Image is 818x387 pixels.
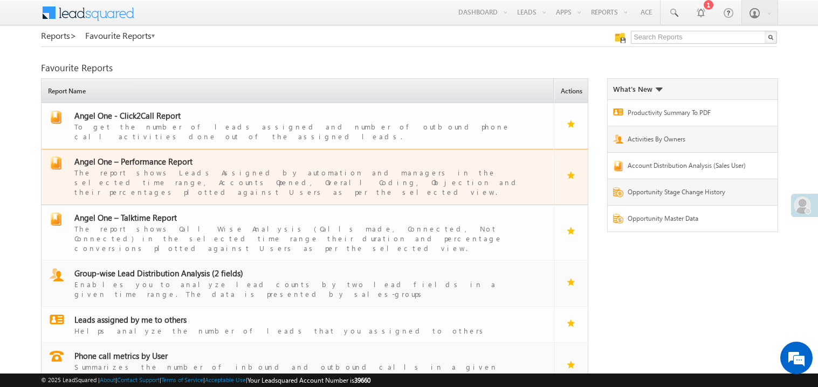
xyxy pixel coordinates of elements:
img: report [50,111,63,124]
img: Report [613,214,623,223]
img: report [50,315,64,324]
img: Manage all your saved reports! [615,32,625,43]
a: About [100,376,115,383]
a: Account Distribution Analysis (Sales User) [628,161,754,173]
img: Report [613,134,623,144]
span: Angel One – Performance Report [74,156,193,167]
img: Report [613,108,623,116]
div: What's New [613,84,663,94]
div: The report shows Call Wise Analysis (Calls made, Connected, Not Connected) in the selected time r... [74,223,534,253]
a: report Angel One – Performance ReportThe report shows Leads Assigned by automation and managers i... [47,157,549,197]
a: Opportunity Stage Change History [628,187,754,200]
a: Reports> [41,31,77,40]
div: To get the number of leads assigned and number of outbound phone call activities done out of the ... [74,121,534,141]
span: © 2025 LeadSquared | | | | | [41,375,370,385]
a: report Group-wise Lead Distribution Analysis (2 fields)Enables you to analyze lead counts by two ... [47,268,549,299]
a: report Phone call metrics by UserSummarizes the number of inbound and outbound calls in a given t... [47,351,549,382]
a: Acceptable Use [205,376,246,383]
img: Report [613,187,623,197]
a: Favourite Reports [85,31,156,40]
input: Search Reports [631,31,777,44]
a: report Angel One - Click2Call ReportTo get the number of leads assigned and number of outbound ph... [47,111,549,141]
span: 39660 [354,376,370,384]
div: Summarizes the number of inbound and outbound calls in a given timeperiod by users [74,361,534,382]
div: Helps analyze the number of leads that you assigned to others [74,325,534,336]
a: report Leads assigned by me to othersHelps analyze the number of leads that you assigned to others [47,315,549,336]
img: Report [613,161,623,171]
img: report [50,351,64,362]
span: Group-wise Lead Distribution Analysis (2 fields) [74,268,243,279]
img: report [50,213,63,226]
span: Angel One – Talktime Report [74,212,177,223]
div: The report shows Leads Assigned by automation and managers in the selected time range, Accounts O... [74,167,534,197]
a: Activities By Owners [628,134,754,147]
span: Your Leadsquared Account Number is [248,376,370,384]
a: Opportunity Master Data [628,214,754,226]
a: report Angel One – Talktime ReportThe report shows Call Wise Analysis (Calls made, Connected, Not... [47,213,549,253]
span: Actions [557,80,588,103]
span: > [70,29,77,42]
div: Favourite Reports [41,63,777,73]
span: Phone call metrics by User [74,350,168,361]
a: Contact Support [117,376,160,383]
img: report [50,157,63,169]
img: report [50,268,64,281]
span: Report Name [44,80,553,103]
span: Leads assigned by me to others [74,314,187,325]
a: Productivity Summary To PDF [628,108,754,120]
span: Angel One - Click2Call Report [74,110,181,121]
a: Terms of Service [161,376,203,383]
img: What's new [655,87,663,92]
div: Enables you to analyze lead counts by two lead fields in a given time range. The data is presente... [74,279,534,299]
